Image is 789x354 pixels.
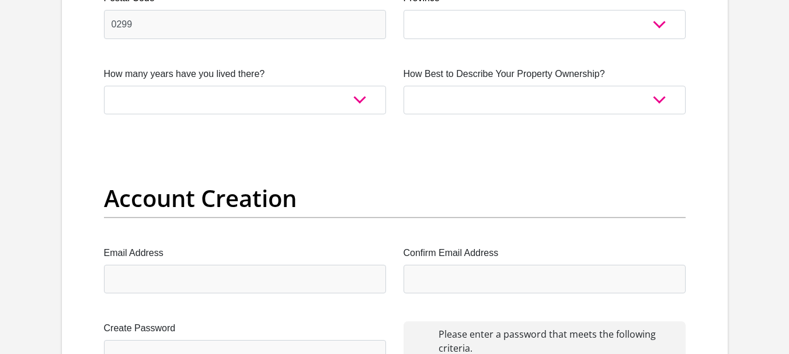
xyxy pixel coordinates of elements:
[404,86,686,114] select: Please select a value
[104,246,386,260] label: Email Address
[104,67,386,81] label: How many years have you lived there?
[104,10,386,38] input: Postal Code
[404,10,686,38] select: Please Select a Province
[404,265,686,293] input: Confirm Email Address
[104,86,386,114] select: Please select a value
[404,67,686,81] label: How Best to Describe Your Property Ownership?
[104,184,686,212] h2: Account Creation
[104,321,386,335] label: Create Password
[104,265,386,293] input: Email Address
[404,246,686,260] label: Confirm Email Address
